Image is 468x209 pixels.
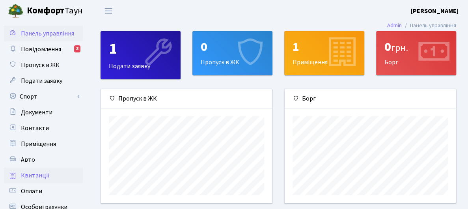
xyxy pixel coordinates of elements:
span: Контакти [21,124,49,132]
div: Пропуск в ЖК [101,89,272,108]
div: Пропуск в ЖК [193,32,272,75]
div: Приміщення [285,32,364,75]
a: Повідомлення3 [4,41,83,57]
span: Документи [21,108,52,117]
div: Подати заявку [101,32,180,79]
a: Подати заявку [4,73,83,89]
b: Комфорт [27,4,65,17]
div: 3 [74,45,80,52]
a: Спорт [4,89,83,104]
span: Квитанції [21,171,50,180]
span: Таун [27,4,83,18]
span: Авто [21,155,35,164]
a: Панель управління [4,26,83,41]
div: 0 [384,39,448,54]
a: Пропуск в ЖК [4,57,83,73]
a: Документи [4,104,83,120]
li: Панель управління [402,21,456,30]
a: 1Приміщення [284,31,364,75]
img: logo.png [8,3,24,19]
a: Квитанції [4,168,83,183]
span: Пропуск в ЖК [21,61,60,69]
button: Переключити навігацію [99,4,118,17]
a: Авто [4,152,83,168]
nav: breadcrumb [375,17,468,34]
a: Admin [387,21,402,30]
div: Борг [377,32,456,75]
a: [PERSON_NAME] [411,6,459,16]
span: грн. [391,41,408,55]
div: Борг [285,89,456,108]
a: Контакти [4,120,83,136]
span: Приміщення [21,140,56,148]
a: 1Подати заявку [101,31,181,79]
span: Панель управління [21,29,74,38]
a: Оплати [4,183,83,199]
b: [PERSON_NAME] [411,7,459,15]
span: Оплати [21,187,42,196]
span: Повідомлення [21,45,61,54]
a: 0Пропуск в ЖК [192,31,272,75]
span: Подати заявку [21,77,62,85]
div: 1 [293,39,356,54]
div: 0 [201,39,264,54]
a: Приміщення [4,136,83,152]
div: 1 [109,39,172,58]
